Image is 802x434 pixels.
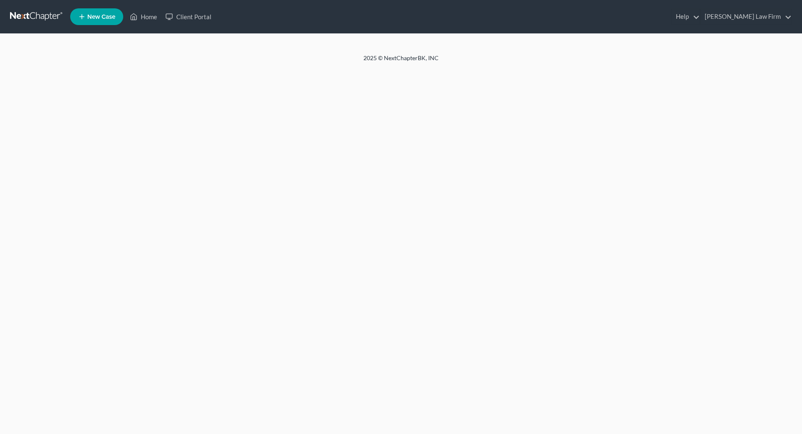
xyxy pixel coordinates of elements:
[163,54,639,69] div: 2025 © NextChapterBK, INC
[70,8,123,25] new-legal-case-button: New Case
[672,9,700,24] a: Help
[126,9,161,24] a: Home
[161,9,216,24] a: Client Portal
[700,9,792,24] a: [PERSON_NAME] Law Firm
